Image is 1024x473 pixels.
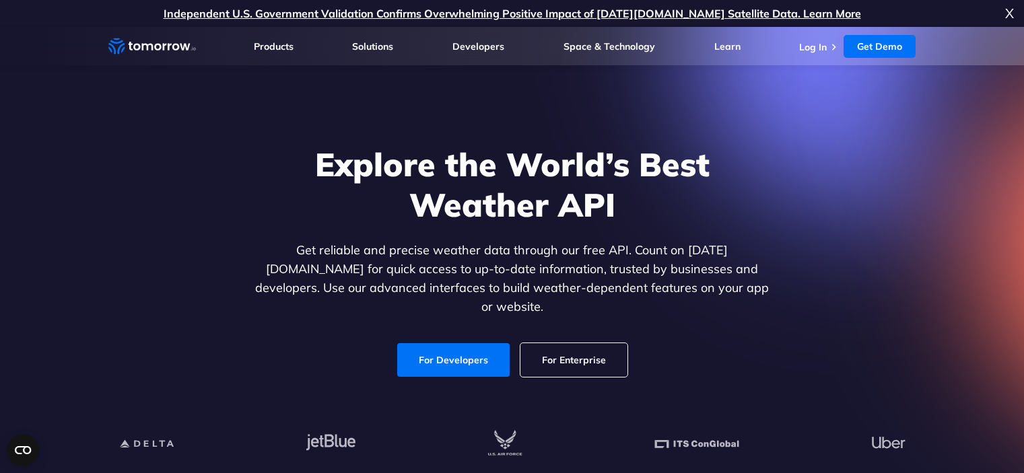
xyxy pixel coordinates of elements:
a: Independent U.S. Government Validation Confirms Overwhelming Positive Impact of [DATE][DOMAIN_NAM... [164,7,861,20]
p: Get reliable and precise weather data through our free API. Count on [DATE][DOMAIN_NAME] for quic... [252,241,772,316]
a: Products [254,40,294,52]
a: Get Demo [844,35,916,58]
a: Home link [108,36,196,57]
a: For Enterprise [520,343,627,377]
a: Log In [799,41,827,53]
button: Open CMP widget [7,434,39,466]
a: Solutions [352,40,393,52]
a: Learn [714,40,741,52]
a: Developers [452,40,504,52]
a: Space & Technology [564,40,655,52]
a: For Developers [397,343,510,377]
h1: Explore the World’s Best Weather API [252,144,772,225]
